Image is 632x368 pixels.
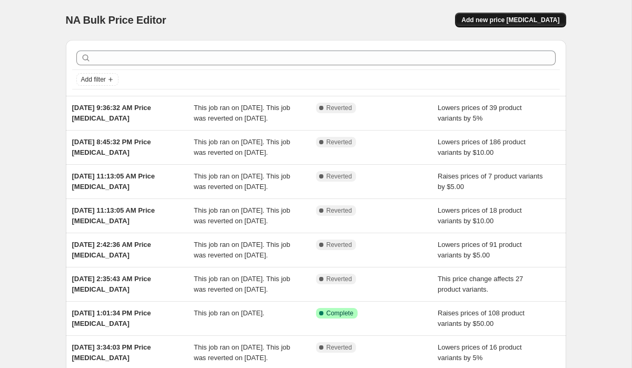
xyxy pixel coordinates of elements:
[327,309,353,317] span: Complete
[438,309,525,327] span: Raises prices of 108 product variants by $50.00
[194,206,290,225] span: This job ran on [DATE]. This job was reverted on [DATE].
[194,241,290,259] span: This job ran on [DATE]. This job was reverted on [DATE].
[461,16,559,24] span: Add new price [MEDICAL_DATA]
[66,14,166,26] span: NA Bulk Price Editor
[438,206,522,225] span: Lowers prices of 18 product variants by $10.00
[72,343,151,362] span: [DATE] 3:34:03 PM Price [MEDICAL_DATA]
[194,275,290,293] span: This job ran on [DATE]. This job was reverted on [DATE].
[438,275,523,293] span: This price change affects 27 product variants.
[72,206,155,225] span: [DATE] 11:13:05 AM Price [MEDICAL_DATA]
[72,309,151,327] span: [DATE] 1:01:34 PM Price [MEDICAL_DATA]
[72,104,151,122] span: [DATE] 9:36:32 AM Price [MEDICAL_DATA]
[438,172,542,191] span: Raises prices of 7 product variants by $5.00
[327,206,352,215] span: Reverted
[72,241,151,259] span: [DATE] 2:42:36 AM Price [MEDICAL_DATA]
[438,343,522,362] span: Lowers prices of 16 product variants by 5%
[194,104,290,122] span: This job ran on [DATE]. This job was reverted on [DATE].
[81,75,106,84] span: Add filter
[327,241,352,249] span: Reverted
[194,343,290,362] span: This job ran on [DATE]. This job was reverted on [DATE].
[72,138,151,156] span: [DATE] 8:45:32 PM Price [MEDICAL_DATA]
[327,138,352,146] span: Reverted
[327,104,352,112] span: Reverted
[194,309,264,317] span: This job ran on [DATE].
[327,275,352,283] span: Reverted
[327,172,352,181] span: Reverted
[194,172,290,191] span: This job ran on [DATE]. This job was reverted on [DATE].
[455,13,566,27] button: Add new price [MEDICAL_DATA]
[76,73,118,86] button: Add filter
[327,343,352,352] span: Reverted
[72,275,151,293] span: [DATE] 2:35:43 AM Price [MEDICAL_DATA]
[438,241,522,259] span: Lowers prices of 91 product variants by $5.00
[194,138,290,156] span: This job ran on [DATE]. This job was reverted on [DATE].
[438,138,526,156] span: Lowers prices of 186 product variants by $10.00
[438,104,522,122] span: Lowers prices of 39 product variants by 5%
[72,172,155,191] span: [DATE] 11:13:05 AM Price [MEDICAL_DATA]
